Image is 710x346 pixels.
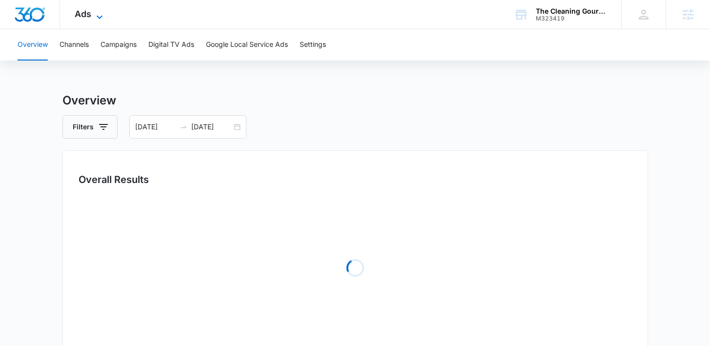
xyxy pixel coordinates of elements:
[16,25,23,33] img: website_grey.svg
[180,123,187,131] span: swap-right
[16,16,23,23] img: logo_orange.svg
[25,25,107,33] div: Domain: [DOMAIN_NAME]
[27,16,48,23] div: v 4.0.25
[79,172,149,187] h3: Overall Results
[60,29,89,61] button: Channels
[37,58,87,64] div: Domain Overview
[18,29,48,61] button: Overview
[536,15,607,22] div: account id
[101,29,137,61] button: Campaigns
[148,29,194,61] button: Digital TV Ads
[206,29,288,61] button: Google Local Service Ads
[108,58,164,64] div: Keywords by Traffic
[97,57,105,64] img: tab_keywords_by_traffic_grey.svg
[75,9,91,19] span: Ads
[26,57,34,64] img: tab_domain_overview_orange.svg
[62,92,648,109] h3: Overview
[62,115,118,139] button: Filters
[191,122,232,132] input: End date
[135,122,176,132] input: Start date
[300,29,326,61] button: Settings
[180,123,187,131] span: to
[536,7,607,15] div: account name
